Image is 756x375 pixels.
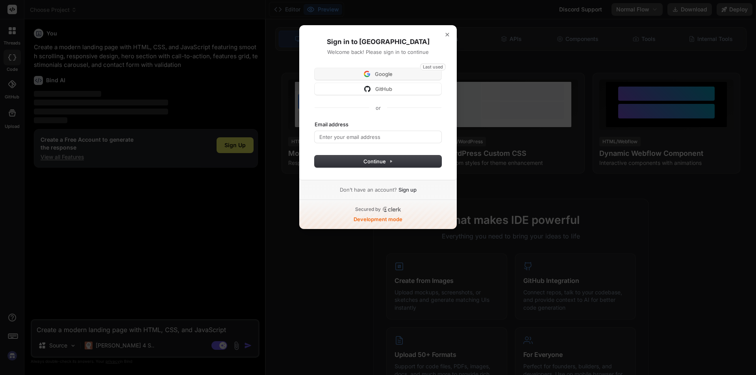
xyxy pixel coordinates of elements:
[375,85,392,92] span: GitHub
[315,131,441,143] input: Enter your email address
[315,48,441,55] p: Welcome back! Please sign in to continue
[364,71,370,77] img: Sign in with Google
[315,83,441,95] button: Sign in with GitHubGitHub
[364,86,371,92] img: Sign in with GitHub
[441,28,454,41] button: Close modal
[382,207,401,212] a: Clerk logo
[315,121,348,128] label: Email address
[376,104,381,111] p: or
[354,216,402,223] p: Development mode
[363,158,393,165] span: Continue
[315,155,441,167] button: Continue
[340,186,397,193] span: Don’t have an account?
[375,70,393,78] span: Google
[355,206,381,212] p: Secured by
[315,37,441,47] h1: Sign in to [GEOGRAPHIC_DATA]
[398,186,417,193] a: Sign up
[315,68,441,80] button: Last usedSign in with GoogleGoogle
